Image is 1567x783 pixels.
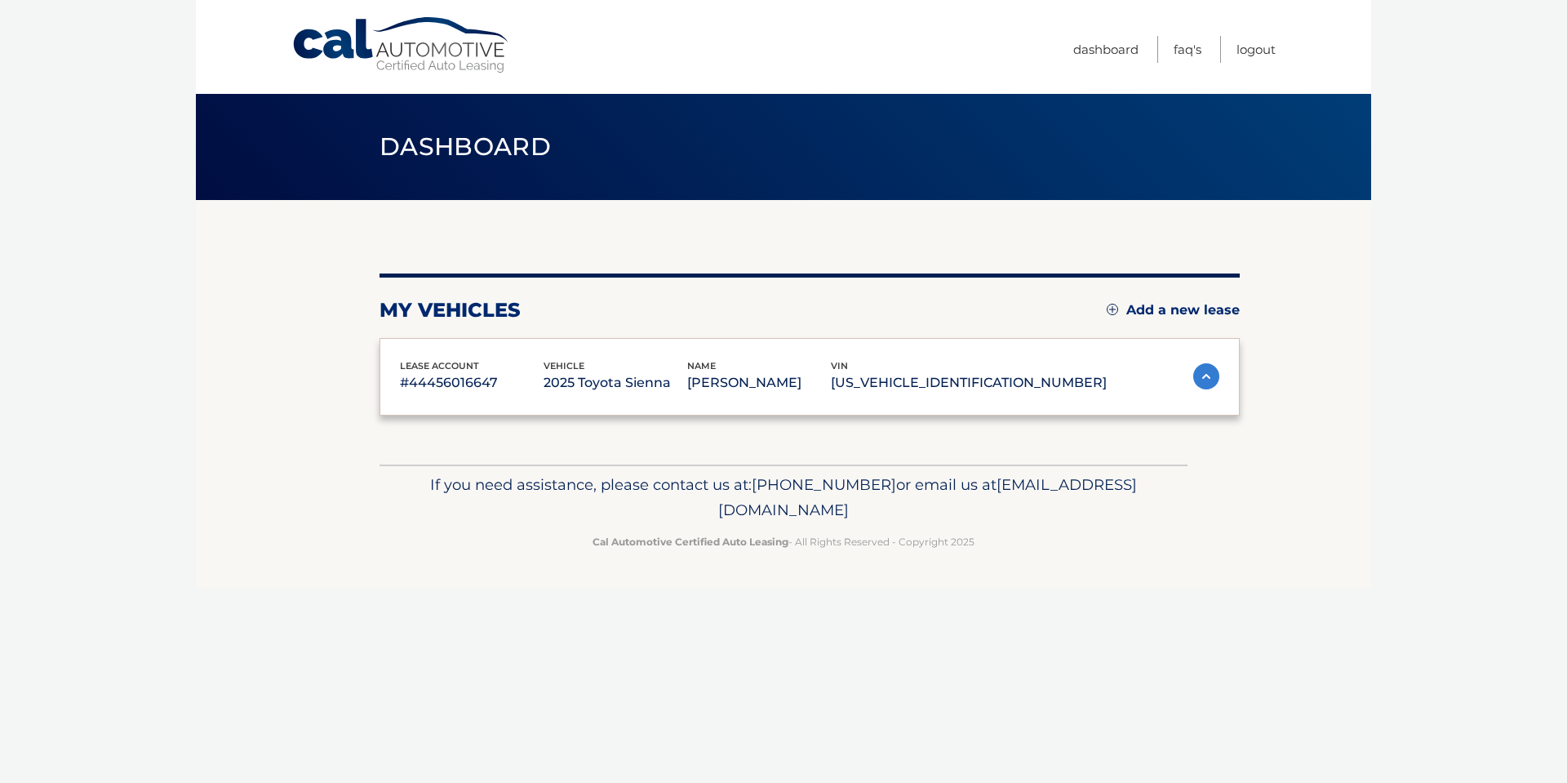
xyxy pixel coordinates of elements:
p: 2025 Toyota Sienna [544,371,687,394]
p: #44456016647 [400,371,544,394]
p: - All Rights Reserved - Copyright 2025 [390,533,1177,550]
a: Dashboard [1073,36,1139,63]
span: vehicle [544,360,584,371]
a: Cal Automotive [291,16,512,74]
h2: my vehicles [380,298,521,323]
a: FAQ's [1174,36,1201,63]
span: lease account [400,360,479,371]
strong: Cal Automotive Certified Auto Leasing [593,536,788,548]
span: Dashboard [380,131,551,162]
span: [PHONE_NUMBER] [752,475,896,494]
p: [PERSON_NAME] [687,371,831,394]
a: Logout [1236,36,1276,63]
p: If you need assistance, please contact us at: or email us at [390,472,1177,524]
img: accordion-active.svg [1193,363,1219,389]
span: vin [831,360,848,371]
span: name [687,360,716,371]
a: Add a new lease [1107,302,1240,318]
img: add.svg [1107,304,1118,315]
p: [US_VEHICLE_IDENTIFICATION_NUMBER] [831,371,1107,394]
